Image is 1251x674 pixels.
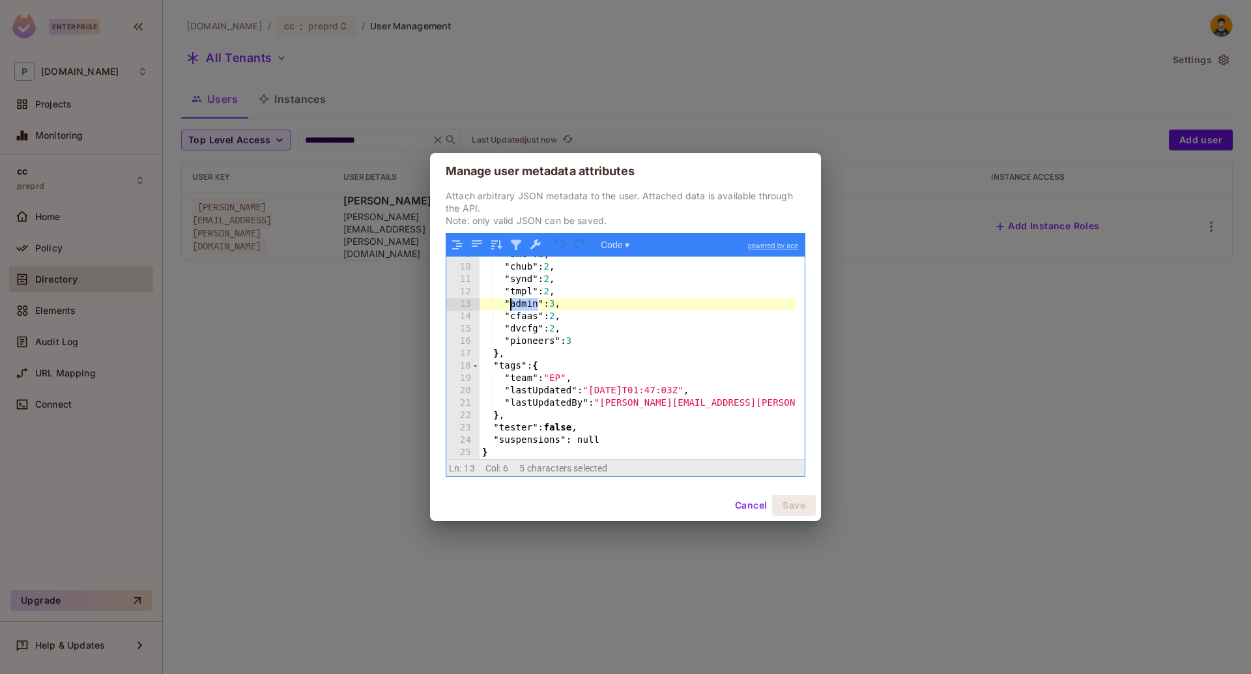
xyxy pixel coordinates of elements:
[508,236,525,253] button: Filter, sort, or transform contents
[519,463,525,473] span: 5
[488,236,505,253] button: Sort contents
[503,463,508,473] span: 6
[446,311,480,323] div: 14
[446,372,480,385] div: 19
[468,236,485,253] button: Compact JSON data, remove all whitespaces (Ctrl+Shift+I)
[596,236,634,253] button: Code ▾
[446,434,480,447] div: 24
[446,385,480,397] div: 20
[464,463,474,473] span: 13
[741,234,805,257] a: powered by ace
[449,463,461,473] span: Ln:
[527,236,544,253] button: Repair JSON: fix quotes and escape characters, remove comments and JSONP notation, turn JavaScrip...
[430,153,821,190] h2: Manage user metadata attributes
[446,422,480,434] div: 23
[485,463,501,473] span: Col:
[446,335,480,348] div: 16
[446,298,480,311] div: 13
[446,323,480,335] div: 15
[446,447,480,459] div: 25
[571,236,588,253] button: Redo (Ctrl+Shift+Z)
[446,190,805,227] p: Attach arbitrary JSON metadata to the user. Attached data is available through the API. Note: onl...
[446,274,480,286] div: 11
[527,463,608,473] span: characters selected
[446,360,480,372] div: 18
[730,495,772,516] button: Cancel
[446,348,480,360] div: 17
[772,495,816,516] button: Save
[446,397,480,410] div: 21
[446,286,480,298] div: 12
[449,236,466,253] button: Format JSON data, with proper indentation and line feeds (Ctrl+I)
[446,261,480,274] div: 10
[552,236,569,253] button: Undo last action (Ctrl+Z)
[446,410,480,422] div: 22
